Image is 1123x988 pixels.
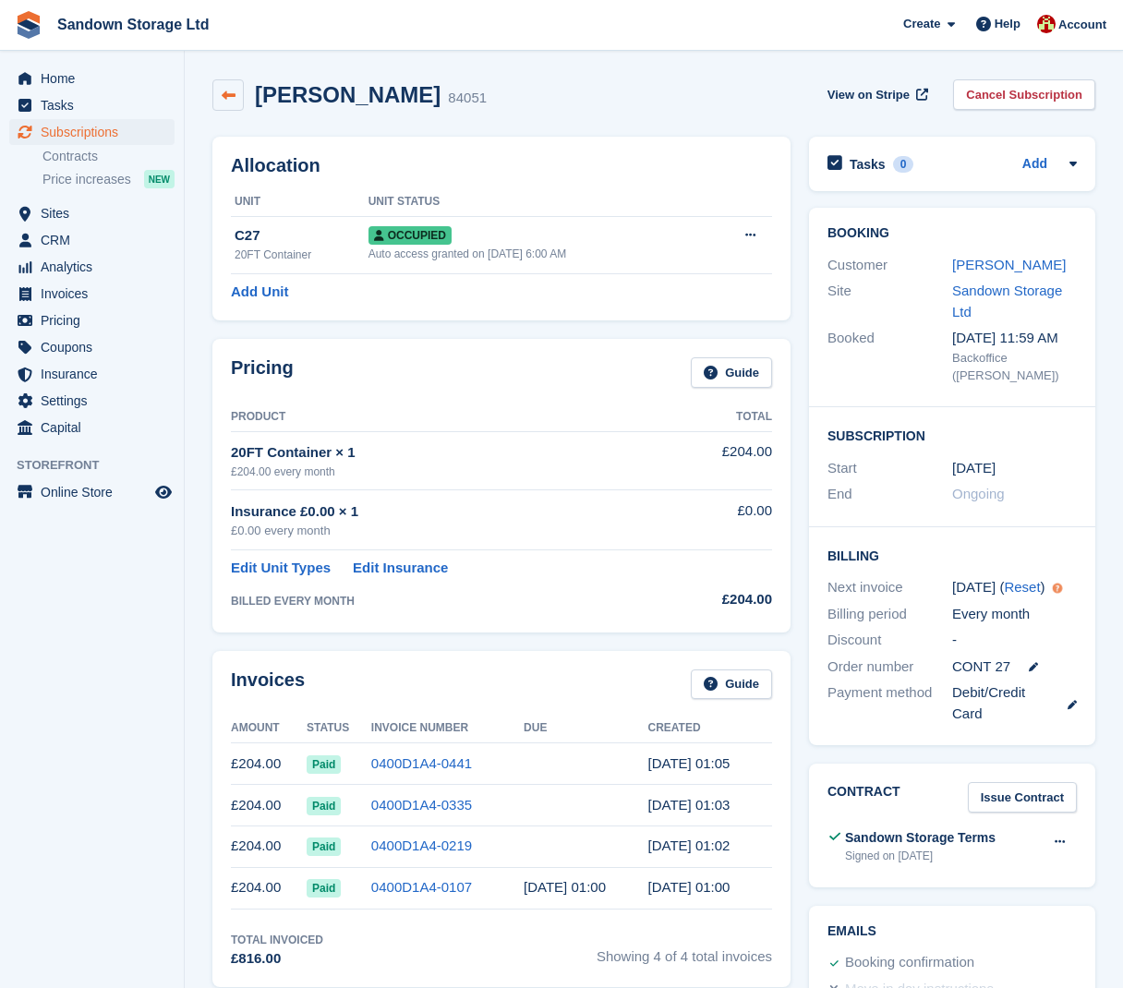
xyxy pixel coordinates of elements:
div: Payment method [827,682,952,724]
th: Created [648,714,772,743]
h2: Contract [827,782,900,813]
td: £204.00 [670,431,772,489]
a: Add [1022,154,1047,175]
span: Help [995,15,1020,33]
div: 84051 [448,88,487,109]
span: Ongoing [952,486,1005,501]
a: Cancel Subscription [953,79,1095,110]
span: Create [903,15,940,33]
a: menu [9,415,175,440]
a: Sandown Storage Ltd [952,283,1062,319]
h2: Subscription [827,426,1077,444]
span: Coupons [41,334,151,360]
a: 0400D1A4-0441 [371,755,472,771]
a: 0400D1A4-0107 [371,879,472,895]
a: menu [9,361,175,387]
div: £204.00 every month [231,464,670,480]
div: £0.00 every month [231,522,670,540]
div: Auto access granted on [DATE] 6:00 AM [368,246,706,262]
div: Debit/Credit Card [952,682,1077,724]
div: Signed on [DATE] [845,848,996,864]
th: Unit [231,187,368,217]
span: Tasks [41,92,151,118]
div: £204.00 [670,589,772,610]
time: 2025-07-29 00:03:18 UTC [648,797,731,813]
span: Storefront [17,456,184,475]
span: CRM [41,227,151,253]
h2: Pricing [231,357,294,388]
td: £0.00 [670,490,772,550]
a: Contracts [42,148,175,165]
a: Edit Unit Types [231,558,331,579]
div: Every month [952,604,1077,625]
a: Add Unit [231,282,288,303]
div: 20FT Container [235,247,368,263]
div: NEW [144,170,175,188]
a: menu [9,388,175,414]
a: Preview store [152,481,175,503]
a: menu [9,281,175,307]
span: Occupied [368,226,452,245]
a: menu [9,119,175,145]
span: Capital [41,415,151,440]
span: View on Stripe [827,86,910,104]
th: Amount [231,714,307,743]
span: Paid [307,879,341,898]
a: Guide [691,357,772,388]
th: Unit Status [368,187,706,217]
span: Paid [307,837,341,856]
a: menu [9,479,175,505]
time: 2025-05-29 00:00:00 UTC [952,458,996,479]
span: Settings [41,388,151,414]
time: 2025-06-29 00:02:58 UTC [648,837,731,853]
a: Edit Insurance [353,558,448,579]
td: £204.00 [231,825,307,867]
div: 20FT Container × 1 [231,442,670,464]
div: [DATE] 11:59 AM [952,328,1077,349]
span: Online Store [41,479,151,505]
a: menu [9,66,175,91]
a: menu [9,307,175,333]
div: Site [827,281,952,322]
span: Home [41,66,151,91]
td: £204.00 [231,743,307,785]
a: menu [9,92,175,118]
h2: Booking [827,226,1077,241]
span: Account [1058,16,1106,34]
a: menu [9,334,175,360]
div: £816.00 [231,948,323,970]
span: Sites [41,200,151,226]
td: £204.00 [231,867,307,909]
th: Product [231,403,670,432]
div: End [827,484,952,505]
span: Analytics [41,254,151,280]
div: Sandown Storage Terms [845,828,996,848]
span: Subscriptions [41,119,151,145]
a: 0400D1A4-0335 [371,797,472,813]
th: Due [524,714,647,743]
span: Pricing [41,307,151,333]
a: Guide [691,669,772,700]
h2: Tasks [850,156,886,173]
time: 2025-08-29 00:05:12 UTC [648,755,731,771]
h2: Allocation [231,155,772,176]
div: [DATE] ( ) [952,577,1077,598]
div: Booked [827,328,952,385]
th: Status [307,714,371,743]
span: Insurance [41,361,151,387]
span: Showing 4 of 4 total invoices [597,932,772,970]
a: Issue Contract [968,782,1077,813]
div: Backoffice ([PERSON_NAME]) [952,349,1077,385]
a: menu [9,227,175,253]
span: CONT 27 [952,657,1010,678]
th: Total [670,403,772,432]
h2: Invoices [231,669,305,700]
a: View on Stripe [820,79,932,110]
time: 2025-05-29 00:00:43 UTC [648,879,731,895]
div: - [952,630,1077,651]
div: Tooltip anchor [1049,580,1066,596]
div: Total Invoiced [231,932,323,948]
a: menu [9,200,175,226]
div: 0 [893,156,914,173]
span: Paid [307,797,341,815]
